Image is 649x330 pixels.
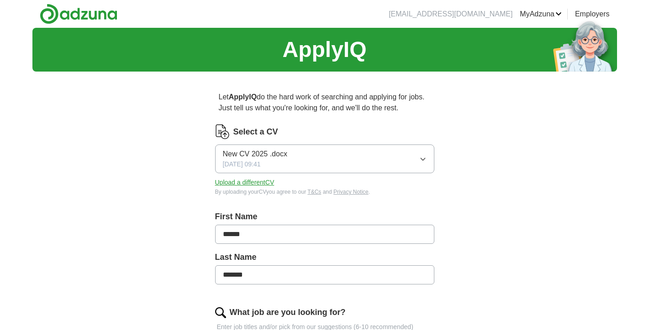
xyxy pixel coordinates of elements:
[215,211,434,223] label: First Name
[223,149,287,160] span: New CV 2025 .docx
[215,88,434,117] p: Let do the hard work of searching and applying for jobs. Just tell us what you're looking for, an...
[40,4,117,24] img: Adzuna logo
[215,307,226,318] img: search.png
[230,306,346,319] label: What job are you looking for?
[389,9,512,20] li: [EMAIL_ADDRESS][DOMAIN_NAME]
[229,93,257,101] strong: ApplyIQ
[282,33,366,66] h1: ApplyIQ
[333,189,369,195] a: Privacy Notice
[215,188,434,196] div: By uploading your CV you agree to our and .
[215,178,274,187] button: Upload a differentCV
[223,160,261,169] span: [DATE] 09:41
[520,9,562,20] a: MyAdzuna
[575,9,610,20] a: Employers
[215,251,434,263] label: Last Name
[215,144,434,173] button: New CV 2025 .docx[DATE] 09:41
[233,126,278,138] label: Select a CV
[215,124,230,139] img: CV Icon
[307,189,321,195] a: T&Cs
